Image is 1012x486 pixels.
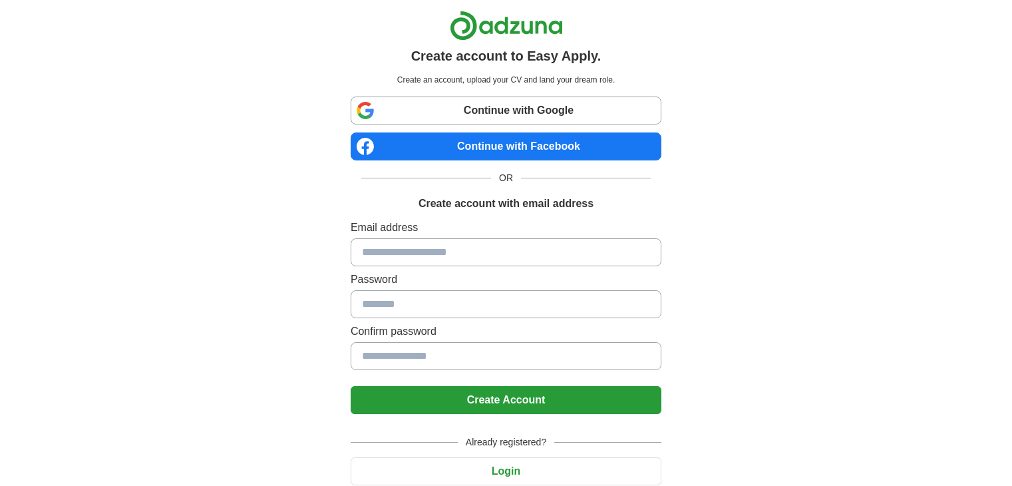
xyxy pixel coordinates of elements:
h1: Create account to Easy Apply. [411,46,601,66]
img: Adzuna logo [450,11,563,41]
h1: Create account with email address [419,196,593,212]
a: Continue with Google [351,97,661,124]
span: OR [491,171,521,185]
a: Login [351,465,661,477]
button: Create Account [351,386,661,414]
a: Continue with Facebook [351,132,661,160]
span: Already registered? [458,435,554,449]
label: Email address [351,220,661,236]
p: Create an account, upload your CV and land your dream role. [353,74,659,86]
label: Confirm password [351,324,661,340]
label: Password [351,272,661,288]
button: Login [351,457,661,485]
